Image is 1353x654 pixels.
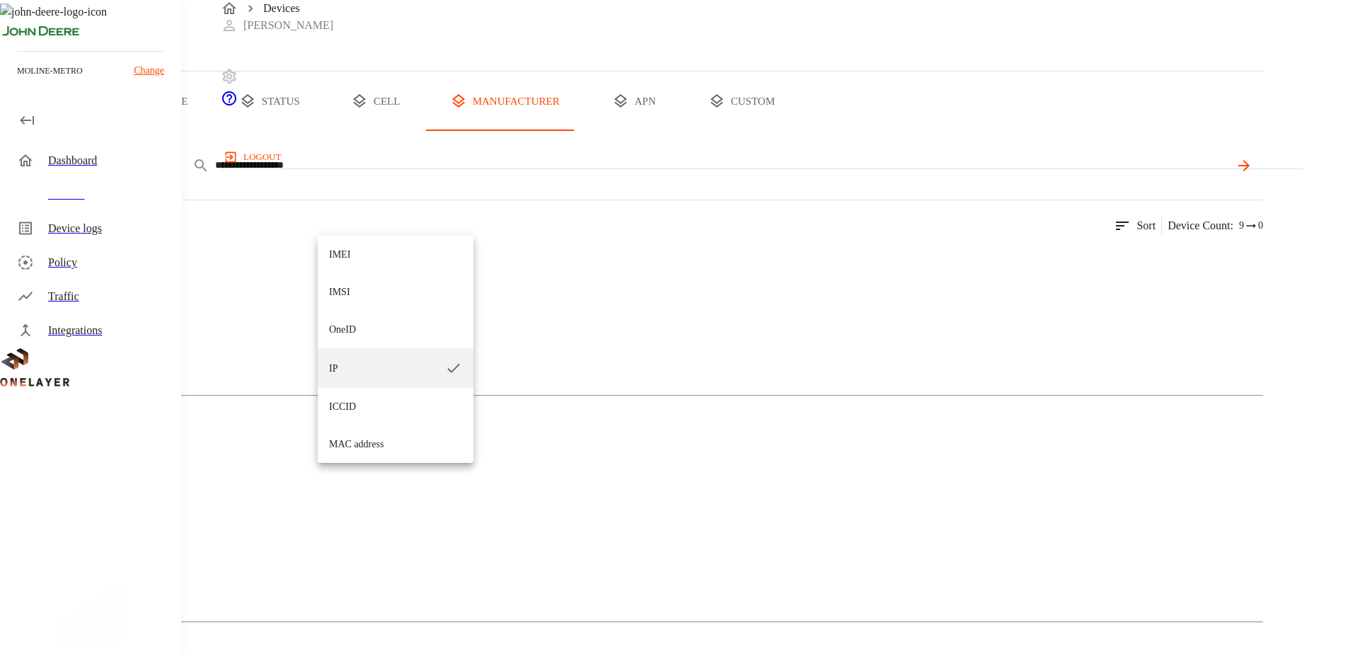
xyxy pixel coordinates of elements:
[318,425,473,463] li: MAC address
[318,388,473,425] li: ICCID
[318,348,473,388] li: IP
[318,236,473,273] li: IMEI
[318,311,473,348] li: OneID
[318,273,473,311] li: IMSI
